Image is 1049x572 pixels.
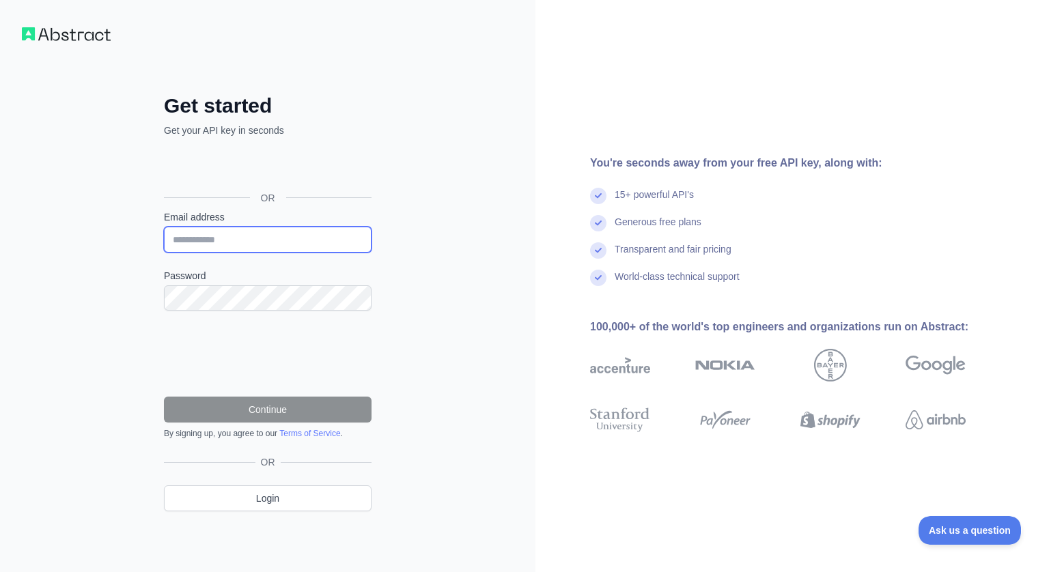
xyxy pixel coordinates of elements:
[164,485,372,511] a: Login
[590,188,606,204] img: check mark
[164,397,372,423] button: Continue
[590,319,1009,335] div: 100,000+ of the world's top engineers and organizations run on Abstract:
[164,428,372,439] div: By signing up, you agree to our .
[695,349,755,382] img: nokia
[590,242,606,259] img: check mark
[906,349,966,382] img: google
[590,155,1009,171] div: You're seconds away from your free API key, along with:
[164,269,372,283] label: Password
[615,215,701,242] div: Generous free plans
[279,429,340,438] a: Terms of Service
[164,124,372,137] p: Get your API key in seconds
[22,27,111,41] img: Workflow
[164,94,372,118] h2: Get started
[800,405,861,435] img: shopify
[250,191,286,205] span: OR
[615,242,731,270] div: Transparent and fair pricing
[695,405,755,435] img: payoneer
[164,210,372,224] label: Email address
[590,405,650,435] img: stanford university
[255,455,281,469] span: OR
[919,516,1022,545] iframe: Toggle Customer Support
[590,270,606,286] img: check mark
[814,349,847,382] img: bayer
[590,349,650,382] img: accenture
[906,405,966,435] img: airbnb
[164,327,372,380] iframe: reCAPTCHA
[157,152,376,182] iframe: Botón Iniciar sesión con Google
[615,188,694,215] div: 15+ powerful API's
[615,270,740,297] div: World-class technical support
[590,215,606,231] img: check mark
